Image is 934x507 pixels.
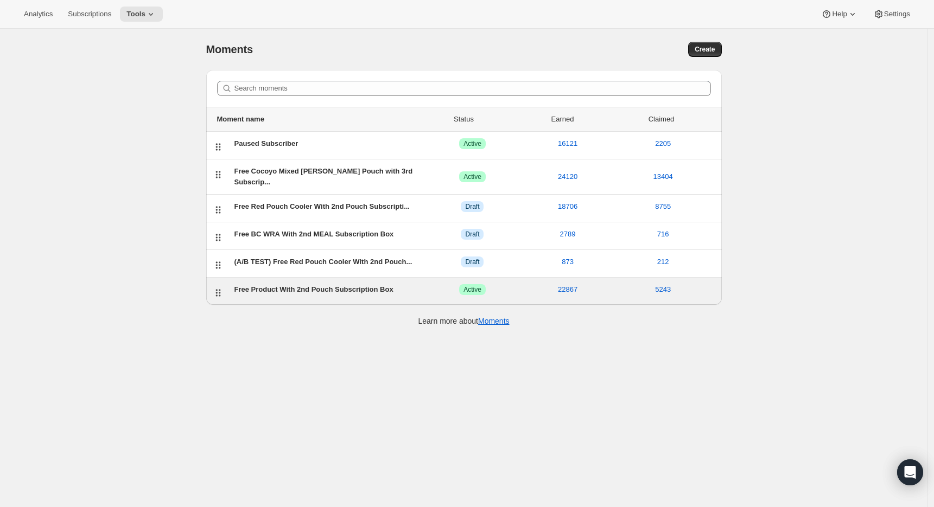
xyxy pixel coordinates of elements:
span: Active [463,172,481,181]
a: Moments [478,317,510,325]
div: Claimed [612,114,711,125]
span: 13404 [653,171,673,182]
button: Subscriptions [61,7,118,22]
div: Free Cocoyo Mixed Berry Pouch with 3rd Subscription Box [234,166,425,188]
span: Subscriptions [68,10,111,18]
button: 873 [555,253,580,271]
button: Help [815,7,864,22]
span: Active [463,139,481,148]
input: Search moments [234,81,711,96]
span: 873 [562,256,574,267]
button: 13404 [647,168,679,185]
button: Settings [867,7,917,22]
div: Paused Subscriber [234,138,425,149]
button: Create [688,42,721,57]
span: 16121 [558,138,577,149]
button: 22867 [551,281,584,298]
span: 2205 [655,138,671,149]
span: Create [695,45,715,54]
span: 22867 [558,284,577,295]
span: 212 [657,256,669,267]
div: Free Product With 2nd Pouch Subscription Box [234,284,425,295]
button: 24120 [551,168,584,185]
span: Tools [126,10,145,18]
button: 212 [651,253,676,271]
span: Analytics [24,10,53,18]
button: 16121 [551,135,584,152]
span: 18706 [558,201,577,212]
div: Status [415,114,513,125]
span: 5243 [655,284,671,295]
span: Draft [465,202,479,211]
div: Free BC WRA With 2nd MEAL Subscription Box [234,229,425,240]
div: Earned [513,114,612,125]
span: 8755 [655,201,671,212]
p: Learn more about [418,316,509,326]
button: 18706 [551,198,584,215]
div: Moment name [217,114,415,125]
div: (A/B TEST) Free Red Pouch Cooler With 2nd Pouch Subscription Box [234,256,425,267]
button: 5243 [649,281,677,298]
button: 2205 [649,135,677,152]
span: Help [832,10,847,18]
button: 716 [651,226,676,243]
span: 2789 [560,229,576,240]
div: Open Intercom Messenger [897,459,923,485]
span: Draft [465,258,479,266]
span: 24120 [558,171,577,182]
span: Active [463,285,481,294]
span: Draft [465,230,479,239]
button: Analytics [17,7,59,22]
span: Moments [206,43,253,55]
span: 716 [657,229,669,240]
button: Tools [120,7,163,22]
div: Free Red Pouch Cooler With 2nd Pouch Subscription Box [234,201,425,212]
button: 8755 [649,198,677,215]
button: 2789 [554,226,582,243]
span: Settings [884,10,910,18]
